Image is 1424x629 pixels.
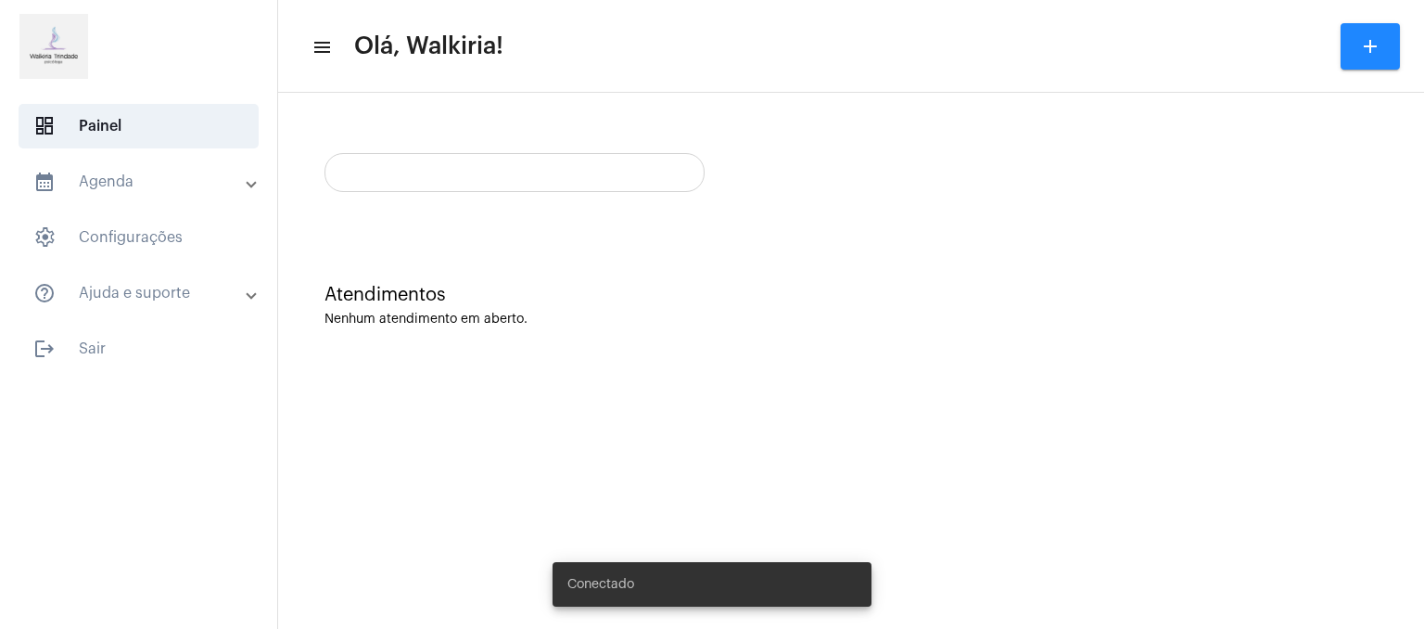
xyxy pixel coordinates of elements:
span: Sair [19,327,259,371]
span: sidenav icon [33,115,56,137]
mat-icon: sidenav icon [311,36,330,58]
div: Atendimentos [324,285,1378,305]
mat-icon: sidenav icon [33,171,56,193]
mat-icon: sidenav icon [33,282,56,304]
span: Painel [19,104,259,148]
mat-icon: add [1359,35,1381,58]
span: Olá, Walkiria! [354,32,503,61]
span: Configurações [19,215,259,260]
span: Conectado [567,575,634,594]
mat-expansion-panel-header: sidenav iconAgenda [11,160,277,204]
mat-panel-title: Agenda [33,171,248,193]
div: Nenhum atendimento em aberto. [324,313,1378,327]
mat-expansion-panel-header: sidenav iconAjuda e suporte [11,271,277,315]
mat-panel-title: Ajuda e suporte [33,282,248,304]
mat-icon: sidenav icon [33,338,56,360]
span: sidenav icon [33,226,56,249]
img: 0b0af4a0-1f9b-8860-ba6b-cca17bc6208a.jpg [15,9,93,83]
